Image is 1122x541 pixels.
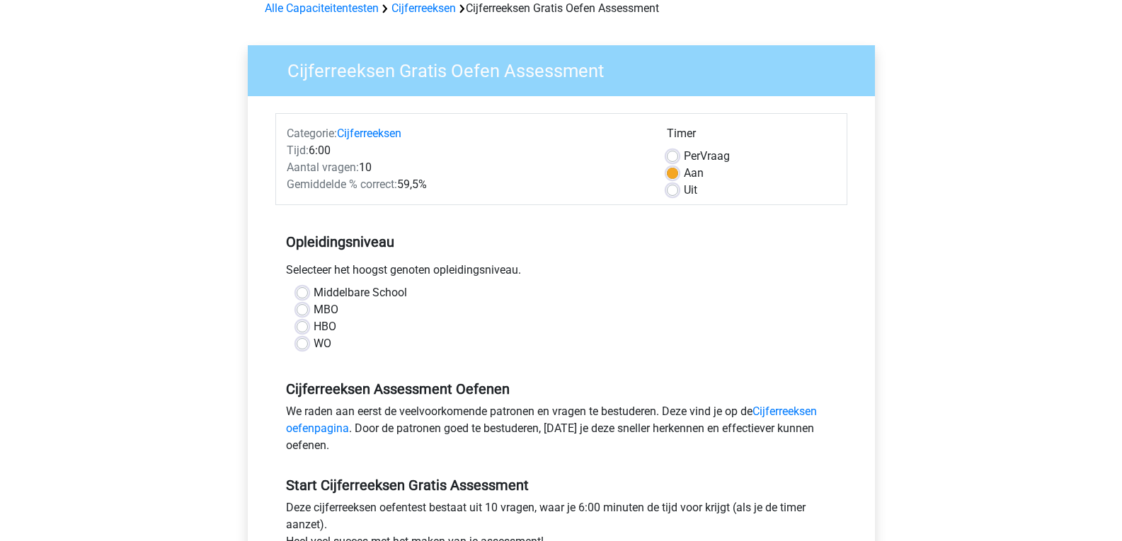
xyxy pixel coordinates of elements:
span: Per [684,149,700,163]
h5: Cijferreeksen Assessment Oefenen [286,380,837,397]
div: We raden aan eerst de veelvoorkomende patronen en vragen te bestuderen. Deze vind je op de . Door... [275,403,847,460]
div: Timer [667,125,836,148]
label: HBO [314,318,336,335]
h5: Start Cijferreeksen Gratis Assessment [286,477,837,494]
label: Middelbare School [314,284,407,301]
span: Gemiddelde % correct: [287,178,397,191]
div: 10 [276,159,656,176]
label: MBO [314,301,338,318]
label: Vraag [684,148,730,165]
div: 6:00 [276,142,656,159]
label: WO [314,335,331,352]
div: Selecteer het hoogst genoten opleidingsniveau. [275,262,847,284]
a: Alle Capaciteitentesten [265,1,379,15]
label: Uit [684,182,697,199]
a: Cijferreeksen [337,127,401,140]
a: Cijferreeksen [391,1,456,15]
span: Categorie: [287,127,337,140]
div: 59,5% [276,176,656,193]
label: Aan [684,165,704,182]
span: Tijd: [287,144,309,157]
span: Aantal vragen: [287,161,359,174]
h3: Cijferreeksen Gratis Oefen Assessment [270,54,864,82]
h5: Opleidingsniveau [286,228,837,256]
